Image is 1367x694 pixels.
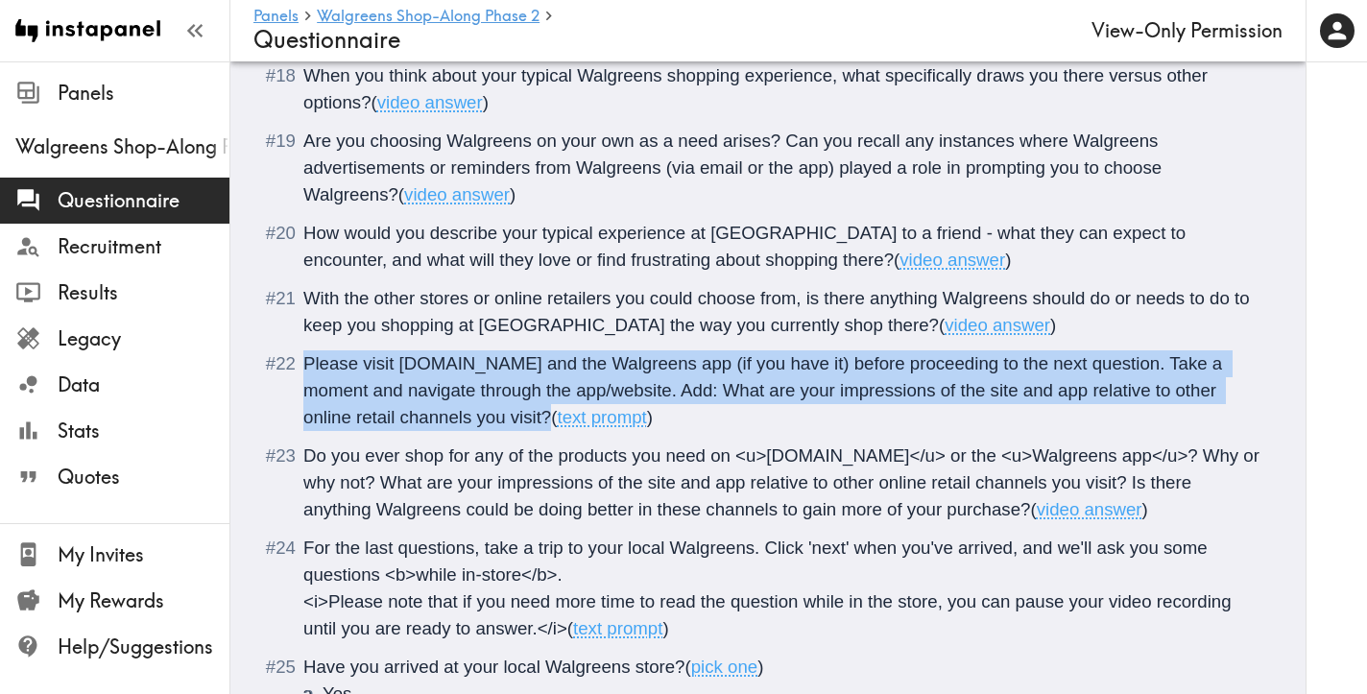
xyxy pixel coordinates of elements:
span: Walgreens Shop-Along Phase 2 [15,133,229,160]
span: text prompt [573,618,662,638]
span: Quotes [58,464,229,491]
span: ( [551,407,557,427]
span: ) [647,407,653,427]
span: Please visit [DOMAIN_NAME] and the Walgreens app (if you have it) before proceeding to the next q... [303,353,1227,427]
span: Data [58,371,229,398]
span: text prompt [557,407,646,427]
span: With the other stores or online retailers you could choose from, is there anything Walgreens shou... [303,288,1255,335]
span: video answer [945,315,1050,335]
span: Questionnaire [58,187,229,214]
span: ) [1050,315,1056,335]
span: Are you choosing Walgreens on your own as a need arises? Can you recall any instances where Walgr... [303,131,1166,204]
span: Results [58,279,229,306]
span: ( [685,657,691,677]
span: ( [1030,499,1036,519]
span: video answer [899,250,1005,270]
span: My Rewards [58,587,229,614]
span: ( [939,315,945,335]
a: Walgreens Shop-Along Phase 2 [317,8,540,26]
span: video answer [404,184,510,204]
span: Have you arrived at your local Walgreens store? [303,657,685,677]
span: Stats [58,418,229,444]
span: ) [662,618,668,638]
span: <i>Please note that if you need more time to read the question while in the store, you can pause ... [303,591,1236,638]
h4: Questionnaire [253,26,1076,54]
div: View-Only Permission [1091,17,1283,44]
span: ( [372,92,377,112]
span: Panels [58,80,229,107]
span: ) [1142,499,1148,519]
span: Recruitment [58,233,229,260]
span: ) [510,184,516,204]
span: ) [1005,250,1011,270]
span: For the last questions, take a trip to your local Walgreens. Click 'next' when you've arrived, an... [303,538,1212,585]
span: ( [894,250,899,270]
span: pick one [691,657,758,677]
span: ( [398,184,404,204]
span: How would you describe your typical experience at [GEOGRAPHIC_DATA] to a friend - what they can e... [303,223,1190,270]
span: When you think about your typical Walgreens shopping experience, what specifically draws you ther... [303,65,1212,112]
span: video answer [1037,499,1142,519]
span: Help/Suggestions [58,634,229,660]
span: video answer [377,92,483,112]
span: ) [757,657,763,677]
span: My Invites [58,541,229,568]
a: Panels [253,8,299,26]
span: Do you ever shop for any of the products you need on <u>[DOMAIN_NAME]</u> or the <u>Walgreens app... [303,445,1264,519]
span: ) [483,92,489,112]
span: Legacy [58,325,229,352]
span: ( [567,618,573,638]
